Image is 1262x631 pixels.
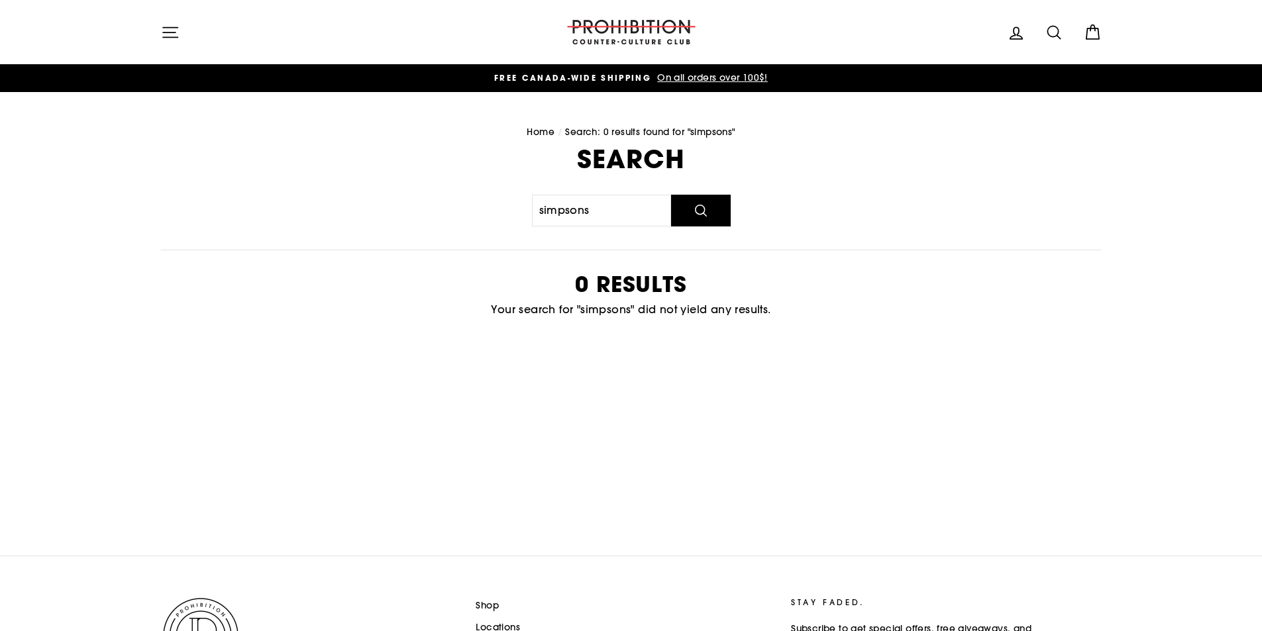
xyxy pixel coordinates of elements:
span: FREE CANADA-WIDE SHIPPING [494,72,651,83]
span: / [558,126,562,138]
p: Your search for "simpsons" did not yield any results. [161,301,1102,318]
span: On all orders over 100$! [654,72,768,83]
h2: 0 results [161,273,1102,295]
span: Search: 0 results found for "simpsons" [565,126,735,138]
p: STAY FADED. [791,596,1052,608]
a: Shop [476,596,499,616]
input: Search our store [532,195,671,226]
nav: breadcrumbs [161,125,1102,140]
img: PROHIBITION COUNTER-CULTURE CLUB [565,20,698,44]
a: FREE CANADA-WIDE SHIPPING On all orders over 100$! [164,71,1098,85]
a: Home [527,126,554,138]
h1: Search [161,146,1102,171]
